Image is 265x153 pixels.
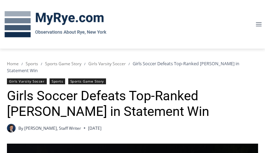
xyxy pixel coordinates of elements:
[88,61,126,67] a: Girls Varsity Soccer
[26,61,38,67] a: Sports
[7,61,19,67] a: Home
[68,78,106,84] a: Sports Game Story
[18,125,23,131] span: By
[7,60,258,74] nav: Breadcrumbs
[7,124,16,133] img: Charlie Morris headshot PROFESSIONAL HEADSHOT
[129,61,130,66] span: /
[50,78,65,84] a: Sports
[41,61,42,66] span: /
[7,88,258,120] h1: Girls Soccer Defeats Top-Ranked [PERSON_NAME] in Statement Win
[7,124,16,133] a: Author image
[7,78,47,84] a: Girls Varsity Soccer
[45,61,81,67] a: Sports Game Story
[252,19,265,29] button: Open menu
[88,125,101,131] time: [DATE]
[84,61,86,66] span: /
[21,61,23,66] span: /
[24,125,81,131] a: [PERSON_NAME], Staff Writer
